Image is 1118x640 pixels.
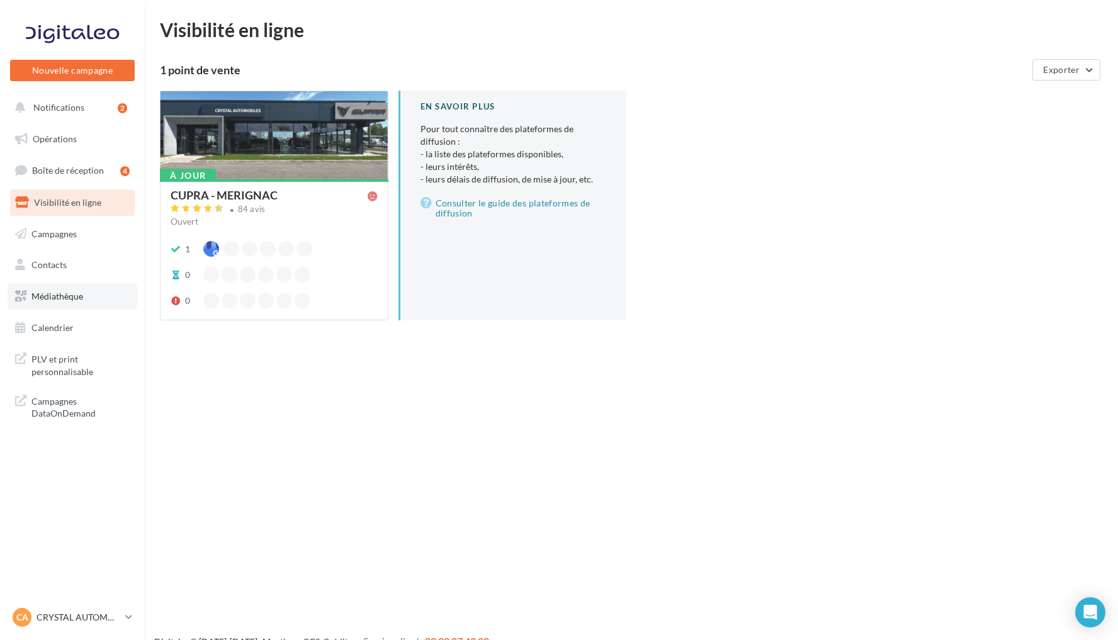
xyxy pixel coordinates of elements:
[421,196,607,221] a: Consulter le guide des plateformes de diffusion
[33,133,77,144] span: Opérations
[10,605,135,629] a: CA CRYSTAL AUTOMOBILES
[1075,597,1105,627] div: Open Intercom Messenger
[421,160,607,173] li: - leurs intérêts,
[8,157,137,184] a: Boîte de réception4
[31,228,77,239] span: Campagnes
[421,173,607,186] li: - leurs délais de diffusion, de mise à jour, etc.
[185,295,190,307] div: 0
[185,243,190,255] div: 1
[160,169,216,182] div: À jour
[160,20,1103,39] div: Visibilité en ligne
[33,102,84,113] span: Notifications
[8,252,137,278] a: Contacts
[8,189,137,216] a: Visibilité en ligne
[37,611,120,624] p: CRYSTAL AUTOMOBILES
[421,123,607,186] p: Pour tout connaître des plateformes de diffusion :
[8,126,137,152] a: Opérations
[118,103,127,113] div: 2
[171,216,198,227] span: Ouvert
[31,259,67,270] span: Contacts
[1043,64,1080,75] span: Exporter
[10,60,135,81] button: Nouvelle campagne
[421,148,607,160] li: - la liste des plateformes disponibles,
[1032,59,1100,81] button: Exporter
[31,351,130,378] span: PLV et print personnalisable
[171,189,278,201] div: CUPRA - MERIGNAC
[32,165,104,176] span: Boîte de réception
[31,322,74,333] span: Calendrier
[8,315,137,341] a: Calendrier
[421,101,607,113] div: En savoir plus
[185,269,190,281] div: 0
[8,221,137,247] a: Campagnes
[238,205,266,213] div: 84 avis
[171,203,378,218] a: 84 avis
[16,611,28,624] span: CA
[8,283,137,310] a: Médiathèque
[31,291,83,301] span: Médiathèque
[31,393,130,420] span: Campagnes DataOnDemand
[8,94,132,121] button: Notifications 2
[160,64,1027,76] div: 1 point de vente
[120,166,130,176] div: 4
[8,345,137,383] a: PLV et print personnalisable
[8,388,137,425] a: Campagnes DataOnDemand
[34,197,101,208] span: Visibilité en ligne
